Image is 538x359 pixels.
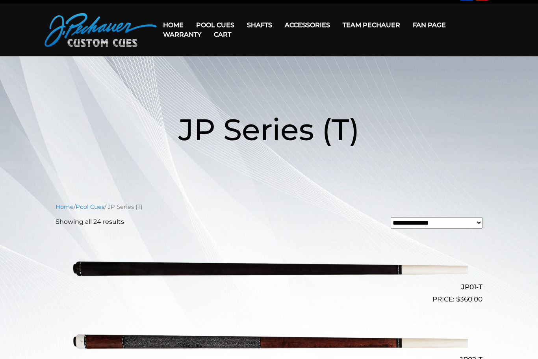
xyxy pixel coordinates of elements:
a: Team Pechauer [336,15,406,35]
a: Pool Cues [76,204,104,211]
a: JP01-T $360.00 [56,235,482,305]
span: JP Series (T) [178,112,360,148]
select: Shop order [391,218,482,229]
a: Home [56,204,74,211]
a: Accessories [278,15,336,35]
p: Showing all 24 results [56,218,124,227]
a: Cart [208,25,237,45]
bdi: 360.00 [456,296,482,303]
img: JP01-T [70,235,468,301]
h2: JP01-T [56,280,482,294]
a: Pool Cues [190,15,241,35]
a: Warranty [157,25,208,45]
a: Shafts [241,15,278,35]
a: Home [157,15,190,35]
span: $ [456,296,460,303]
a: Fan Page [406,15,452,35]
img: Pechauer Custom Cues [45,13,157,47]
nav: Breadcrumb [56,203,482,212]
